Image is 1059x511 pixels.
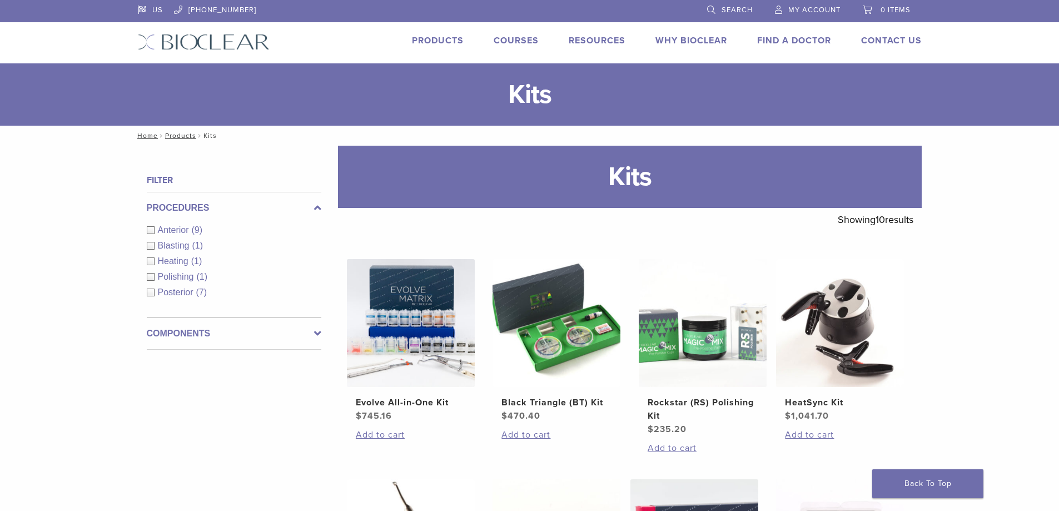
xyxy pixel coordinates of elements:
span: $ [648,424,654,435]
a: Evolve All-in-One KitEvolve All-in-One Kit $745.16 [346,259,476,423]
span: $ [785,410,791,421]
span: My Account [788,6,841,14]
span: Polishing [158,272,197,281]
label: Procedures [147,201,321,215]
a: Courses [494,35,539,46]
bdi: 1,041.70 [785,410,829,421]
a: Black Triangle (BT) KitBlack Triangle (BT) Kit $470.40 [492,259,622,423]
a: Why Bioclear [655,35,727,46]
span: (9) [192,225,203,235]
img: Rockstar (RS) Polishing Kit [639,259,767,387]
span: Blasting [158,241,192,250]
span: 0 items [881,6,911,14]
span: $ [356,410,362,421]
h4: Filter [147,173,321,187]
bdi: 235.20 [648,424,687,435]
a: HeatSync KitHeatSync Kit $1,041.70 [775,259,905,423]
img: HeatSync Kit [776,259,904,387]
nav: Kits [130,126,930,146]
a: Products [165,132,196,140]
h2: Black Triangle (BT) Kit [501,396,611,409]
a: Add to cart: “HeatSync Kit” [785,428,895,441]
span: Heating [158,256,191,266]
span: (1) [196,272,207,281]
img: Evolve All-in-One Kit [347,259,475,387]
h1: Kits [338,146,922,208]
span: (7) [196,287,207,297]
span: $ [501,410,508,421]
bdi: 470.40 [501,410,540,421]
p: Showing results [838,208,913,231]
a: Find A Doctor [757,35,831,46]
img: Black Triangle (BT) Kit [493,259,620,387]
a: Home [134,132,158,140]
a: Add to cart: “Rockstar (RS) Polishing Kit” [648,441,758,455]
h2: Rockstar (RS) Polishing Kit [648,396,758,423]
span: / [196,133,203,138]
a: Back To Top [872,469,983,498]
bdi: 745.16 [356,410,392,421]
a: Add to cart: “Evolve All-in-One Kit” [356,428,466,441]
label: Components [147,327,321,340]
a: Rockstar (RS) Polishing KitRockstar (RS) Polishing Kit $235.20 [638,259,768,436]
a: Products [412,35,464,46]
a: Add to cart: “Black Triangle (BT) Kit” [501,428,611,441]
span: (1) [192,241,203,250]
span: 10 [876,214,885,226]
span: (1) [191,256,202,266]
span: Anterior [158,225,192,235]
h2: Evolve All-in-One Kit [356,396,466,409]
img: Bioclear [138,34,270,50]
a: Contact Us [861,35,922,46]
span: Posterior [158,287,196,297]
span: Search [722,6,753,14]
h2: HeatSync Kit [785,396,895,409]
a: Resources [569,35,625,46]
span: / [158,133,165,138]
